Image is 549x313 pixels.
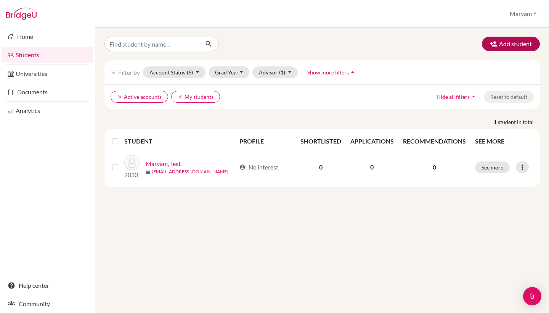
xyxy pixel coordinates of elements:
[124,170,140,179] p: 2030
[2,47,93,63] a: Students
[152,168,228,175] a: [EMAIL_ADDRESS][DOMAIN_NAME]
[523,287,541,305] div: Open Intercom Messenger
[252,66,298,78] button: Advisor(1)
[403,163,466,172] p: 0
[111,91,168,103] button: clearActive accounts
[2,278,93,293] a: Help center
[437,94,470,100] span: Hide all filters
[124,132,235,150] th: STUDENT
[235,132,296,150] th: PROFILE
[104,37,199,51] input: Find student by name...
[124,155,140,170] img: Maryam, Test
[146,170,150,174] span: mail
[430,91,484,103] button: Hide all filtersarrow_drop_up
[2,84,93,100] a: Documents
[146,159,181,168] a: Maryam, Test
[2,66,93,81] a: Universities
[279,69,285,76] span: (1)
[475,161,510,173] button: See more
[307,69,349,76] span: Show more filters
[239,163,278,172] div: No interest
[296,132,346,150] th: SHORTLISTED
[2,103,93,118] a: Analytics
[498,118,540,126] span: student in total
[301,66,363,78] button: Show more filtersarrow_drop_up
[2,29,93,44] a: Home
[494,118,498,126] strong: 1
[187,69,193,76] span: (6)
[178,94,183,100] i: clear
[482,37,540,51] button: Add student
[484,91,534,103] button: Reset to default
[118,69,140,76] span: Filter by
[239,164,246,170] span: account_circle
[2,296,93,311] a: Community
[111,69,117,75] i: filter_list
[143,66,205,78] button: Account Status(6)
[470,93,477,100] i: arrow_drop_up
[398,132,470,150] th: RECOMMENDATIONS
[470,132,537,150] th: SEE MORE
[296,150,346,184] td: 0
[346,132,398,150] th: APPLICATIONS
[209,66,250,78] button: Grad Year
[6,8,37,20] img: Bridge-U
[349,68,356,76] i: arrow_drop_up
[506,6,540,21] button: Maryam
[346,150,398,184] td: 0
[117,94,122,100] i: clear
[171,91,220,103] button: clearMy students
